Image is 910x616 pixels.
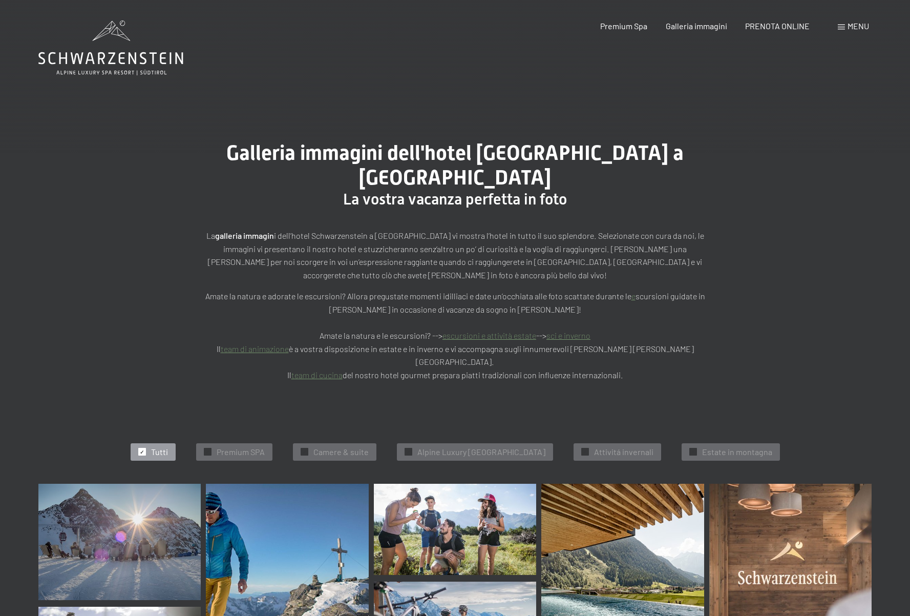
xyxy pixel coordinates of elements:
[313,446,369,458] span: Camere & suite
[302,448,306,456] span: ✓
[848,21,869,31] span: Menu
[691,448,695,456] span: ✓
[406,448,410,456] span: ✓
[631,291,636,301] a: e
[343,190,567,208] span: La vostra vacanza perfetta in foto
[215,231,274,240] strong: galleria immagin
[666,21,727,31] a: Galleria immagini
[217,446,265,458] span: Premium SPA
[151,446,168,458] span: Tutti
[546,331,590,340] a: sci e inverno
[600,21,647,31] a: Premium Spa
[745,21,810,31] a: PRENOTA ONLINE
[374,484,536,576] img: Immagini
[199,229,711,281] p: La i dell’hotel Schwarzenstein a [GEOGRAPHIC_DATA] vi mostra l’hotel in tutto il suo splendore. S...
[594,446,653,458] span: Attivitá invernali
[291,370,343,380] a: team di cucina
[205,448,209,456] span: ✓
[702,446,772,458] span: Estate in montagna
[583,448,587,456] span: ✓
[199,290,711,381] p: Amate la natura e adorate le escursioni? Allora pregustate momenti idilliaci e date un’occhiata a...
[140,448,144,456] span: ✓
[38,484,201,600] img: Immagini
[442,331,536,340] a: escursioni e attività estate
[417,446,545,458] span: Alpine Luxury [GEOGRAPHIC_DATA]
[221,344,289,354] a: team di animazione
[226,141,684,190] span: Galleria immagini dell'hotel [GEOGRAPHIC_DATA] a [GEOGRAPHIC_DATA]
